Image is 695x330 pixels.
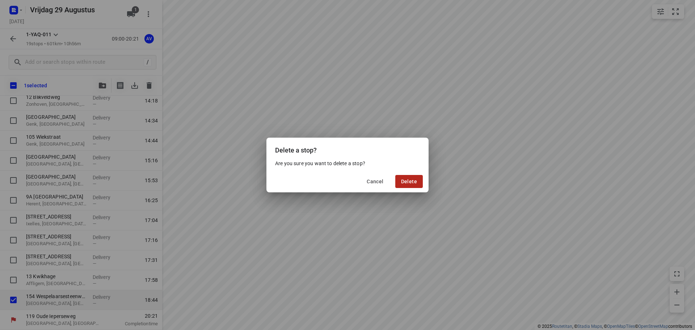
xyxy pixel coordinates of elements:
[395,175,423,188] button: Delete
[401,179,417,184] span: Delete
[361,175,389,188] button: Cancel
[367,179,383,184] span: Cancel
[266,138,429,160] div: Delete a stop?
[275,160,420,167] p: Are you sure you want to delete a stop?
